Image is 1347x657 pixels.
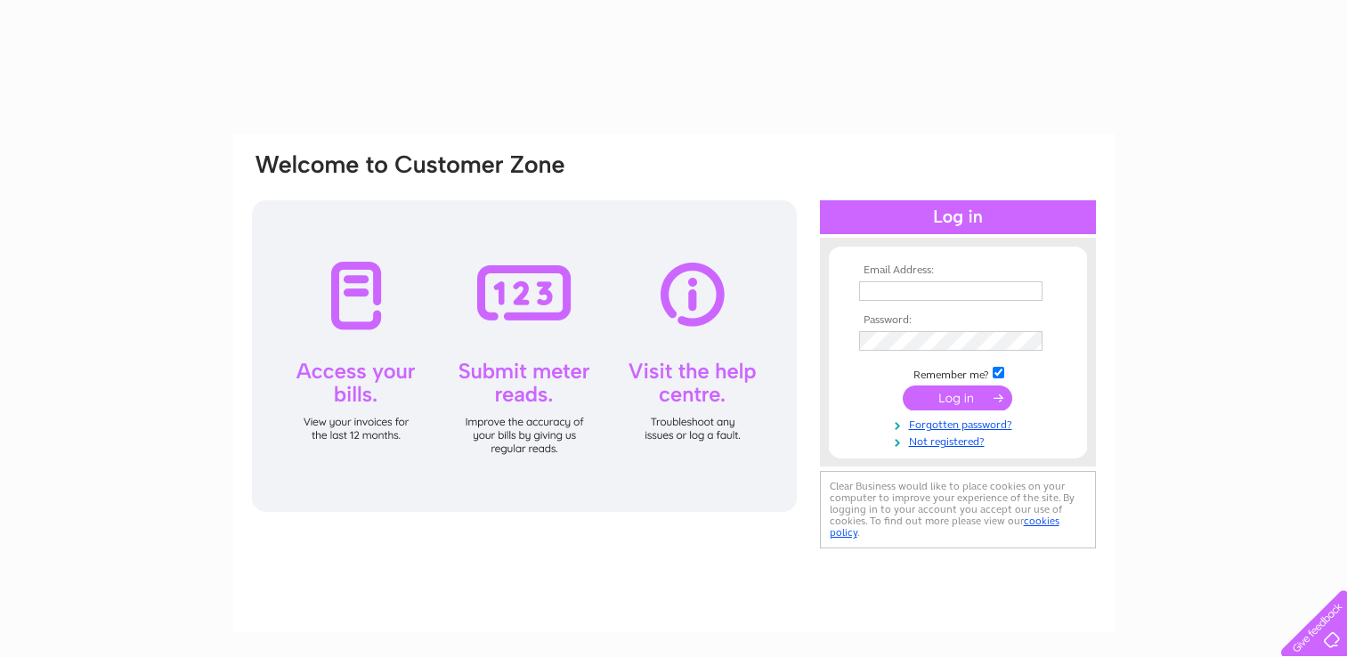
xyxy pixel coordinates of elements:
div: Clear Business would like to place cookies on your computer to improve your experience of the sit... [820,471,1096,548]
a: Not registered? [859,432,1061,449]
a: Forgotten password? [859,415,1061,432]
input: Submit [903,385,1012,410]
th: Password: [855,314,1061,327]
th: Email Address: [855,264,1061,277]
td: Remember me? [855,364,1061,382]
a: cookies policy [830,515,1059,539]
